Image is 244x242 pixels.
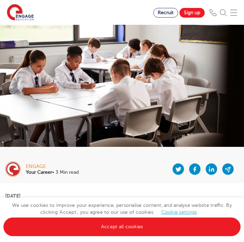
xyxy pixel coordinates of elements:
a: Recruit [153,8,178,18]
a: Accept all cookies [3,218,241,236]
img: Engage Education [7,4,34,21]
p: • 3 Min read [26,170,79,175]
img: Mobile Menu [230,9,237,16]
a: Sign up [179,8,205,18]
span: Recruit [158,10,174,15]
p: [DATE] [5,193,239,198]
div: engage [26,164,79,169]
span: We use cookies to improve your experience, personalise content, and analyse website traffic. By c... [3,203,241,229]
b: Your Career [26,170,52,175]
img: Phone [209,9,216,16]
img: Search [220,9,227,16]
a: Cookie settings [162,210,197,215]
